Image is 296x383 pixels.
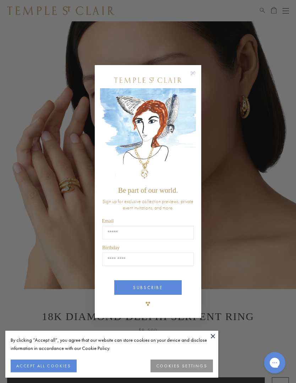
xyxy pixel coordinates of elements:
button: SUBSCRIBE [114,280,182,295]
span: Birthday [102,245,120,250]
img: c4a9eb12-d91a-4d4a-8ee0-386386f4f338.jpeg [100,88,196,183]
button: COOKIES SETTINGS [150,360,213,372]
div: By clicking “Accept all”, you agree that our website can store cookies on your device and disclos... [11,336,213,352]
span: Email [102,218,114,224]
span: Be part of our world. [118,186,178,194]
span: Sign up for exclusive collection previews, private event invitations, and more. [103,198,193,211]
button: ACCEPT ALL COOKIES [11,360,77,372]
button: Close dialog [192,72,201,81]
iframe: Gorgias live chat messenger [261,350,289,376]
img: TSC [141,297,155,311]
img: Temple St. Clair [114,78,182,83]
input: Email [102,226,194,239]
